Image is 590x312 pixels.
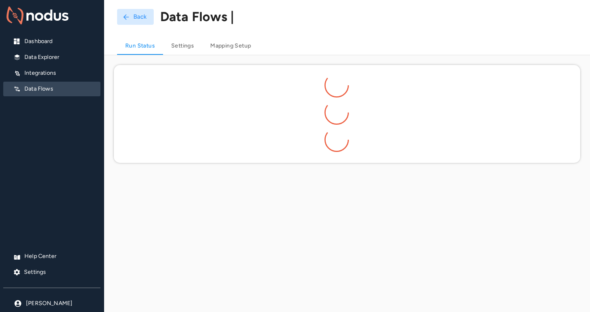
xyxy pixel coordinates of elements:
[3,265,100,279] div: Settings
[3,82,100,96] div: Data Flows
[160,9,234,25] h4: Data Flows |
[24,53,94,61] p: Data Explorer
[24,268,94,276] p: Settings
[24,85,94,93] p: Data Flows
[117,34,163,55] a: Run Status
[3,249,100,264] div: Help Center
[117,9,154,25] button: Back
[24,37,94,45] p: Dashboard
[26,299,94,308] p: [PERSON_NAME]
[3,66,100,80] div: Integrations
[117,34,577,55] div: Data flow general settings
[163,34,202,55] a: Settings
[3,34,100,49] div: Dashboard
[3,296,100,311] div: [PERSON_NAME]
[24,69,94,77] p: Integrations
[24,252,94,260] p: Help Center
[3,50,100,65] div: Data Explorer
[202,34,259,55] a: Mapping Setup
